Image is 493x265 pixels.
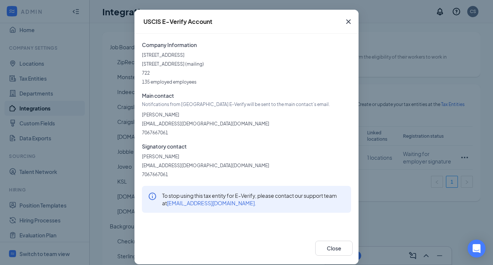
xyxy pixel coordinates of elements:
[142,143,351,150] span: Signatory contact
[167,200,256,206] a: [EMAIL_ADDRESS][DOMAIN_NAME].
[142,129,351,137] span: 7067667061
[142,162,351,169] span: [EMAIL_ADDRESS][DEMOGRAPHIC_DATA][DOMAIN_NAME]
[142,60,351,68] span: [STREET_ADDRESS] (mailing)
[142,92,351,99] span: Main contact
[142,41,351,49] span: Company Information
[468,240,486,258] div: Open Intercom Messenger
[315,241,353,256] button: Close
[142,101,351,108] span: Notifcations from [GEOGRAPHIC_DATA] E-Verify will be sent to the main contact’s email.
[338,10,359,34] button: Close
[148,192,157,201] svg: Info
[162,192,345,207] span: To stop using this tax entity for E-Verify, please contact our support team at
[142,153,351,160] span: [PERSON_NAME]
[142,120,351,128] span: [EMAIL_ADDRESS][DEMOGRAPHIC_DATA][DOMAIN_NAME]
[142,171,351,178] span: 7067667061
[142,52,351,59] span: [STREET_ADDRESS]
[143,18,213,26] span: USCIS E-Verify Account
[344,17,353,26] svg: Cross
[142,78,351,86] span: 135 employed employees
[142,69,351,77] span: 722
[142,111,351,119] span: [PERSON_NAME]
